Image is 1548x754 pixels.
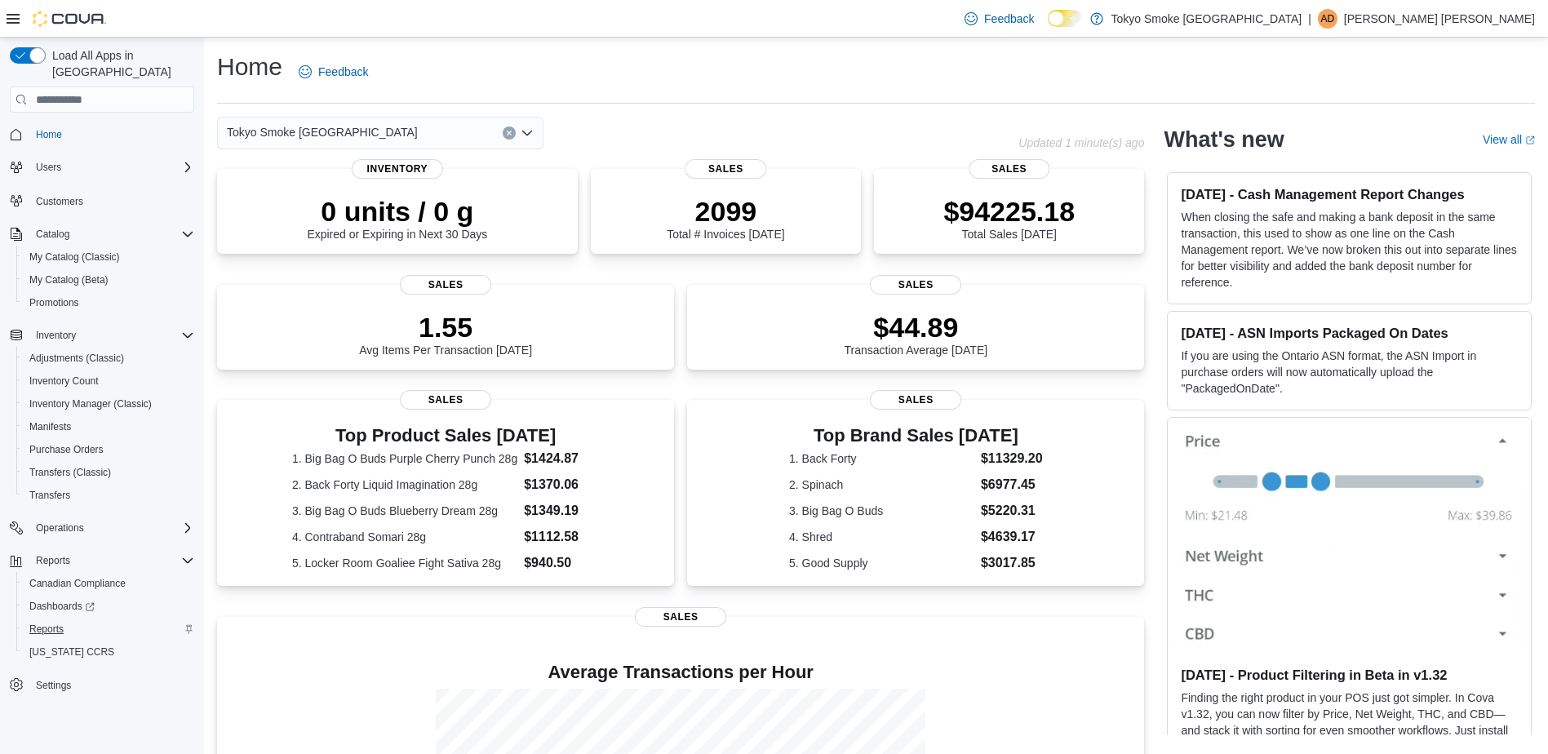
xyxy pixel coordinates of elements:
[870,275,961,295] span: Sales
[29,489,70,502] span: Transfers
[981,553,1043,573] dd: $3017.85
[217,51,282,83] h1: Home
[23,371,105,391] a: Inventory Count
[29,124,194,144] span: Home
[845,311,988,344] p: $44.89
[29,251,120,264] span: My Catalog (Classic)
[1181,348,1518,397] p: If you are using the Ontario ASN format, the ASN Import in purchase orders will now automatically...
[33,11,106,27] img: Cova
[23,642,194,662] span: Washington CCRS
[16,347,201,370] button: Adjustments (Classic)
[1320,9,1334,29] span: AD
[29,326,82,345] button: Inventory
[29,397,152,410] span: Inventory Manager (Classic)
[524,449,599,468] dd: $1424.87
[981,501,1043,521] dd: $5220.31
[521,126,534,140] button: Open list of options
[524,527,599,547] dd: $1112.58
[292,450,517,467] dt: 1. Big Bag O Buds Purple Cherry Punch 28g
[789,529,974,545] dt: 4. Shred
[400,390,491,410] span: Sales
[23,270,115,290] a: My Catalog (Beta)
[1181,186,1518,202] h3: [DATE] - Cash Management Report Changes
[23,417,194,437] span: Manifests
[685,159,766,179] span: Sales
[667,195,784,228] p: 2099
[23,371,194,391] span: Inventory Count
[29,326,194,345] span: Inventory
[29,190,194,211] span: Customers
[23,619,70,639] a: Reports
[23,597,194,616] span: Dashboards
[981,527,1043,547] dd: $4639.17
[943,195,1075,241] div: Total Sales [DATE]
[524,553,599,573] dd: $940.50
[36,128,62,141] span: Home
[1048,10,1082,27] input: Dark Mode
[307,195,487,241] div: Expired or Expiring in Next 30 Days
[789,426,1043,446] h3: Top Brand Sales [DATE]
[29,466,111,479] span: Transfers (Classic)
[1483,133,1535,146] a: View allExternal link
[29,600,95,613] span: Dashboards
[3,156,201,179] button: Users
[230,663,1131,682] h4: Average Transactions per Hour
[23,293,194,313] span: Promotions
[23,394,158,414] a: Inventory Manager (Classic)
[23,440,110,459] a: Purchase Orders
[36,554,70,567] span: Reports
[870,390,961,410] span: Sales
[16,246,201,268] button: My Catalog (Classic)
[29,518,194,538] span: Operations
[29,623,64,636] span: Reports
[23,394,194,414] span: Inventory Manager (Classic)
[29,125,69,144] a: Home
[789,477,974,493] dt: 2. Spinach
[23,597,101,616] a: Dashboards
[16,268,201,291] button: My Catalog (Beta)
[3,324,201,347] button: Inventory
[23,293,86,313] a: Promotions
[292,555,517,571] dt: 5. Locker Room Goaliee Fight Sativa 28g
[36,161,61,174] span: Users
[29,375,99,388] span: Inventory Count
[1308,9,1311,29] p: |
[29,273,109,286] span: My Catalog (Beta)
[16,572,201,595] button: Canadian Compliance
[29,420,71,433] span: Manifests
[23,463,118,482] a: Transfers (Classic)
[23,417,78,437] a: Manifests
[23,247,126,267] a: My Catalog (Classic)
[23,574,132,593] a: Canadian Compliance
[23,463,194,482] span: Transfers (Classic)
[23,348,131,368] a: Adjustments (Classic)
[1181,667,1518,683] h3: [DATE] - Product Filtering in Beta in v1.32
[984,11,1034,27] span: Feedback
[16,393,201,415] button: Inventory Manager (Classic)
[3,188,201,212] button: Customers
[3,517,201,539] button: Operations
[981,475,1043,495] dd: $6977.45
[23,486,77,505] a: Transfers
[981,449,1043,468] dd: $11329.20
[789,555,974,571] dt: 5. Good Supply
[1018,136,1144,149] p: Updated 1 minute(s) ago
[29,443,104,456] span: Purchase Orders
[16,415,201,438] button: Manifests
[1525,135,1535,145] svg: External link
[36,329,76,342] span: Inventory
[16,595,201,618] a: Dashboards
[23,348,194,368] span: Adjustments (Classic)
[359,311,532,344] p: 1.55
[789,503,974,519] dt: 3. Big Bag O Buds
[16,484,201,507] button: Transfers
[16,370,201,393] button: Inventory Count
[292,529,517,545] dt: 4. Contraband Somari 28g
[667,195,784,241] div: Total # Invoices [DATE]
[29,224,76,244] button: Catalog
[23,440,194,459] span: Purchase Orders
[29,352,124,365] span: Adjustments (Classic)
[943,195,1075,228] p: $94225.18
[503,126,516,140] button: Clear input
[400,275,491,295] span: Sales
